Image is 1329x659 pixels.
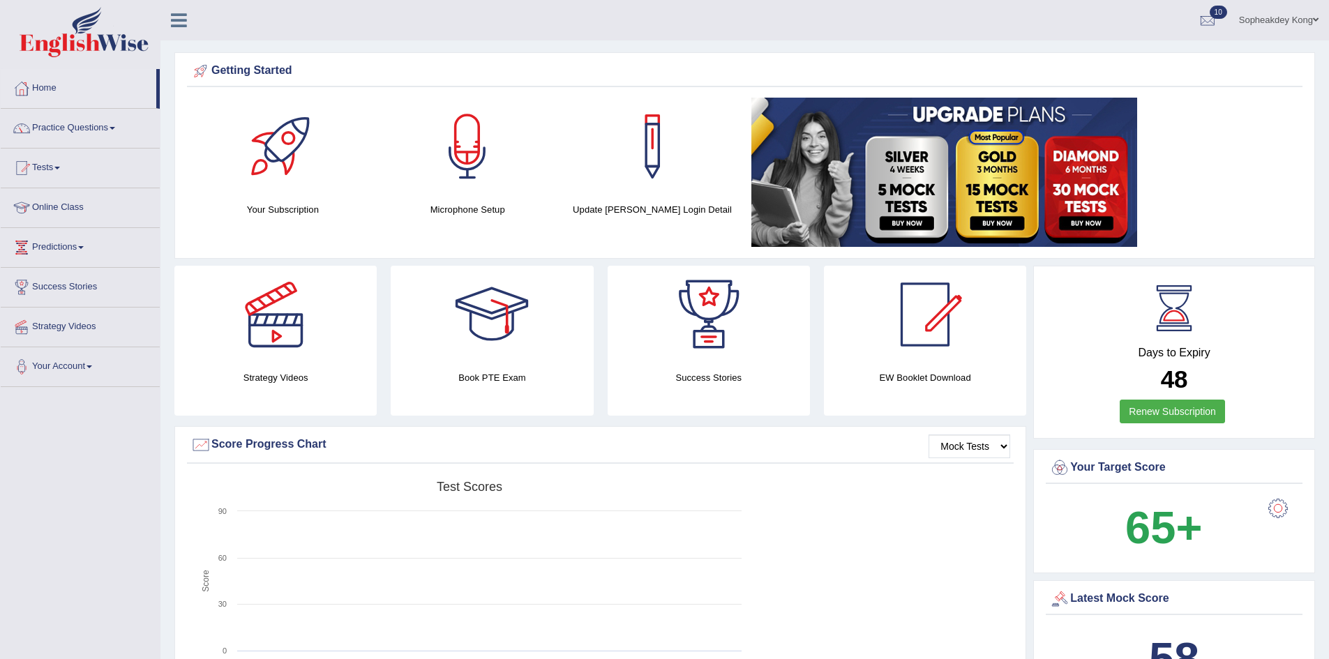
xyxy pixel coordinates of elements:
[1161,365,1188,393] b: 48
[190,61,1299,82] div: Getting Started
[218,600,227,608] text: 30
[1,109,160,144] a: Practice Questions
[391,370,593,385] h4: Book PTE Exam
[1,69,156,104] a: Home
[1,347,160,382] a: Your Account
[608,370,810,385] h4: Success Stories
[751,98,1137,247] img: small5.jpg
[218,554,227,562] text: 60
[201,570,211,592] tspan: Score
[218,507,227,515] text: 90
[1049,457,1299,478] div: Your Target Score
[1,228,160,263] a: Predictions
[382,202,553,217] h4: Microphone Setup
[567,202,738,217] h4: Update [PERSON_NAME] Login Detail
[437,480,502,494] tspan: Test scores
[197,202,368,217] h4: Your Subscription
[1,149,160,183] a: Tests
[1,188,160,223] a: Online Class
[190,434,1010,455] div: Score Progress Chart
[1120,400,1225,423] a: Renew Subscription
[1049,589,1299,609] div: Latest Mock Score
[174,370,377,385] h4: Strategy Videos
[223,646,227,655] text: 0
[1049,347,1299,359] h4: Days to Expiry
[1,268,160,303] a: Success Stories
[1125,502,1202,553] b: 65+
[824,370,1026,385] h4: EW Booklet Download
[1210,6,1227,19] span: 10
[1,308,160,342] a: Strategy Videos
